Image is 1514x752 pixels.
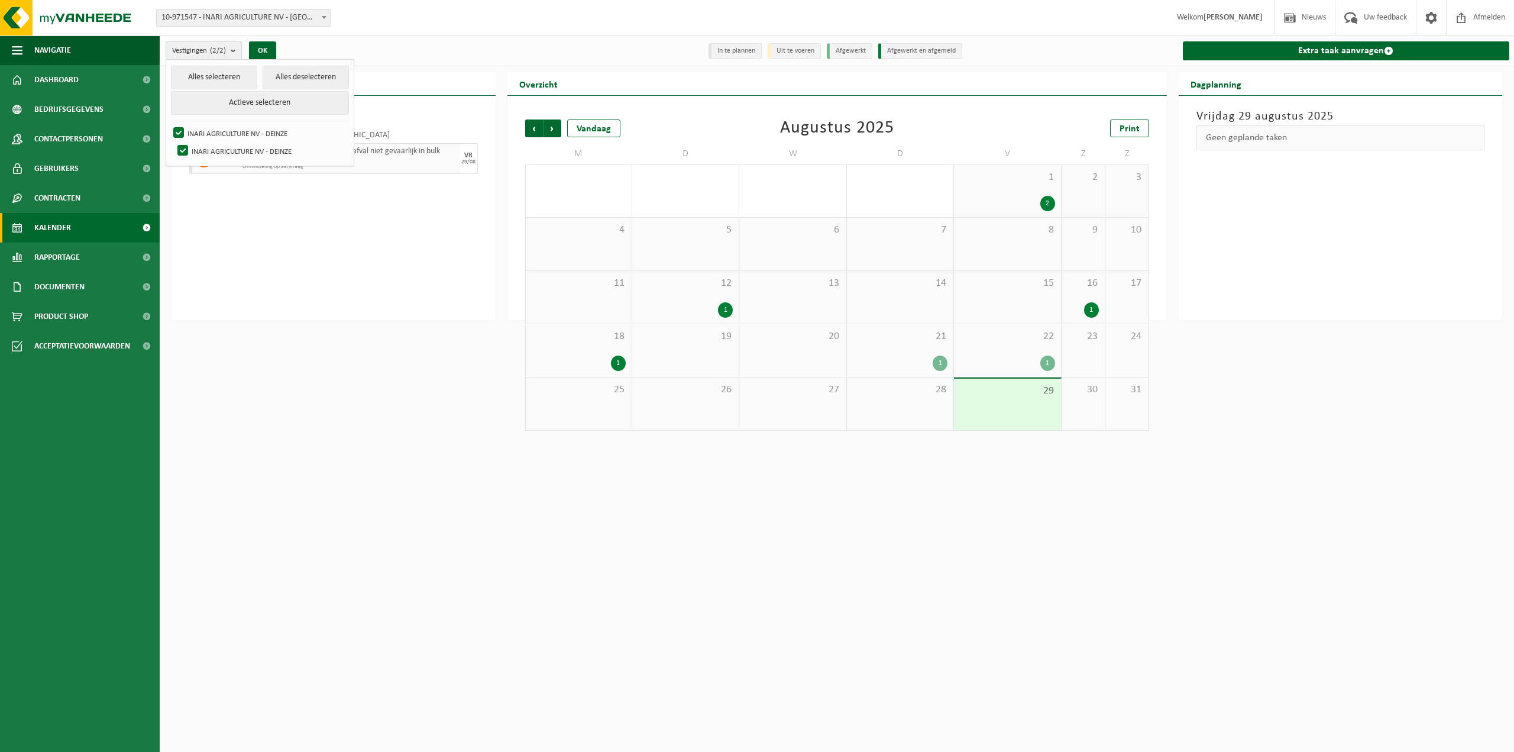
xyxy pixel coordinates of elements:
td: Z [1105,143,1149,164]
div: 1 [611,356,626,371]
span: 8 [960,224,1054,237]
span: 26 [638,383,733,396]
div: Vandaag [567,120,620,137]
span: Dashboard [34,65,79,95]
button: Vestigingen(2/2) [166,41,242,59]
span: Rapportage [34,243,80,272]
span: 20 [745,330,840,343]
span: 16 [1067,277,1099,290]
span: Omwisseling op aanvraag [242,163,457,170]
span: 24 [1111,330,1143,343]
div: 1 [1040,356,1055,371]
strong: [PERSON_NAME] [1204,13,1263,22]
div: Geen geplande taken [1196,125,1485,150]
span: 10-971547 - INARI AGRICULTURE NV - DEINZE [156,9,331,27]
span: Documenten [34,272,85,302]
div: 1 [933,356,947,371]
span: 23 [1067,330,1099,343]
span: 7 [853,224,947,237]
span: 19 [638,330,733,343]
span: 17 [1111,277,1143,290]
span: Contactpersonen [34,124,103,154]
li: Afgewerkt [827,43,872,59]
span: Product Shop [34,302,88,331]
div: Augustus 2025 [780,120,894,137]
span: Navigatie [34,35,71,65]
span: 5 [638,224,733,237]
div: 29/08 [461,159,475,165]
label: INARI AGRICULTURE NV - DEINZE [171,124,349,142]
button: OK [249,41,276,60]
span: Gebruikers [34,154,79,183]
span: 31 [1111,383,1143,396]
td: V [954,143,1061,164]
span: 30 [1067,383,1099,396]
span: 18 [532,330,626,343]
h2: Dagplanning [1179,72,1253,95]
button: Alles selecteren [171,66,257,89]
td: Z [1062,143,1105,164]
h3: Vrijdag 29 augustus 2025 [1196,108,1485,125]
button: Actieve selecteren [171,91,349,115]
span: 14 [853,277,947,290]
span: 10-971547 - INARI AGRICULTURE NV - DEINZE [157,9,330,26]
div: 2 [1040,196,1055,211]
span: 6 [745,224,840,237]
li: In te plannen [709,43,762,59]
h2: Overzicht [507,72,570,95]
span: 1 [960,171,1054,184]
span: 4 [532,224,626,237]
span: 3 [1111,171,1143,184]
li: Afgewerkt en afgemeld [878,43,962,59]
a: Print [1110,120,1149,137]
span: 11 [532,277,626,290]
span: Kalender [34,213,71,243]
span: Contracten [34,183,80,213]
a: Extra taak aanvragen [1183,41,1510,60]
span: 22 [960,330,1054,343]
button: Alles deselecteren [263,66,349,89]
span: 21 [853,330,947,343]
span: 15 [960,277,1054,290]
span: 29 [960,385,1054,398]
span: 25 [532,383,626,396]
span: Acceptatievoorwaarden [34,331,130,361]
span: Vestigingen [172,42,226,60]
span: Bedrijfsgegevens [34,95,103,124]
span: 28 [853,383,947,396]
span: 13 [745,277,840,290]
span: 12 [638,277,733,290]
count: (2/2) [210,47,226,54]
td: W [739,143,846,164]
td: M [525,143,632,164]
div: 1 [1084,302,1099,318]
label: INARI AGRICULTURE NV - DEINZE [175,142,349,160]
li: Uit te voeren [768,43,821,59]
span: Print [1120,124,1140,134]
span: Vorige [525,120,543,137]
td: D [632,143,739,164]
div: VR [464,152,473,159]
span: 2 [1067,171,1099,184]
span: 10 [1111,224,1143,237]
span: Volgende [544,120,561,137]
div: 1 [718,302,733,318]
span: 9 [1067,224,1099,237]
td: D [847,143,954,164]
span: 27 [745,383,840,396]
